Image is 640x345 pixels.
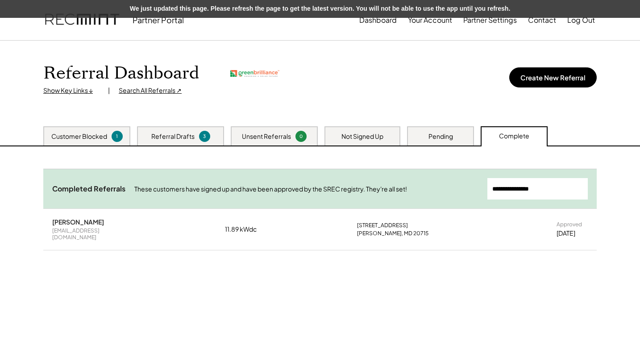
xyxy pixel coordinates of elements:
[45,5,119,35] img: recmint-logotype%403x.png
[297,133,305,140] div: 0
[509,67,597,87] button: Create New Referral
[134,185,478,194] div: These customers have signed up and have been approved by the SREC registry. They're all set!
[359,11,397,29] button: Dashboard
[200,133,209,140] div: 3
[230,70,279,77] img: greenbrilliance.png
[428,132,453,141] div: Pending
[108,86,110,95] div: |
[341,132,383,141] div: Not Signed Up
[113,133,121,140] div: 1
[357,222,408,229] div: [STREET_ADDRESS]
[52,227,137,241] div: [EMAIL_ADDRESS][DOMAIN_NAME]
[151,132,195,141] div: Referral Drafts
[119,86,182,95] div: Search All Referrals ↗
[499,132,529,141] div: Complete
[567,11,595,29] button: Log Out
[357,230,428,237] div: [PERSON_NAME], MD 20715
[557,221,582,228] div: Approved
[463,11,517,29] button: Partner Settings
[242,132,291,141] div: Unsent Referrals
[408,11,452,29] button: Your Account
[528,11,556,29] button: Contact
[43,86,99,95] div: Show Key Links ↓
[52,184,125,194] div: Completed Referrals
[133,15,184,25] div: Partner Portal
[557,229,575,238] div: [DATE]
[52,218,104,226] div: [PERSON_NAME]
[225,225,270,234] div: 11.89 kWdc
[51,132,107,141] div: Customer Blocked
[43,63,199,84] h1: Referral Dashboard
